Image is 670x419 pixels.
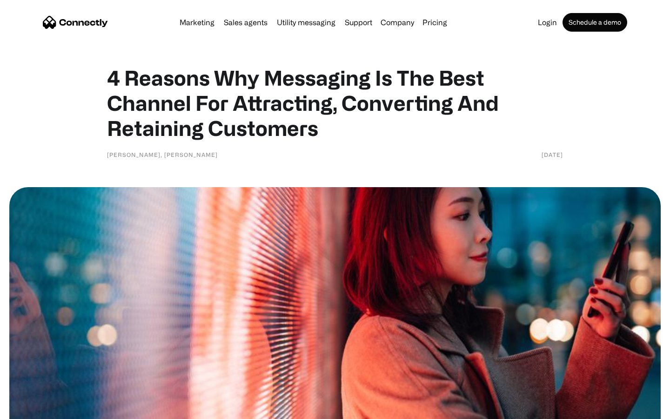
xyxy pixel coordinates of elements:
a: Schedule a demo [563,13,627,32]
a: Login [534,19,561,26]
a: Marketing [176,19,218,26]
a: Pricing [419,19,451,26]
h1: 4 Reasons Why Messaging Is The Best Channel For Attracting, Converting And Retaining Customers [107,65,563,141]
div: Company [381,16,414,29]
a: Support [341,19,376,26]
aside: Language selected: English [9,403,56,416]
a: Utility messaging [273,19,339,26]
ul: Language list [19,403,56,416]
div: [PERSON_NAME], [PERSON_NAME] [107,150,218,159]
a: Sales agents [220,19,271,26]
div: [DATE] [542,150,563,159]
